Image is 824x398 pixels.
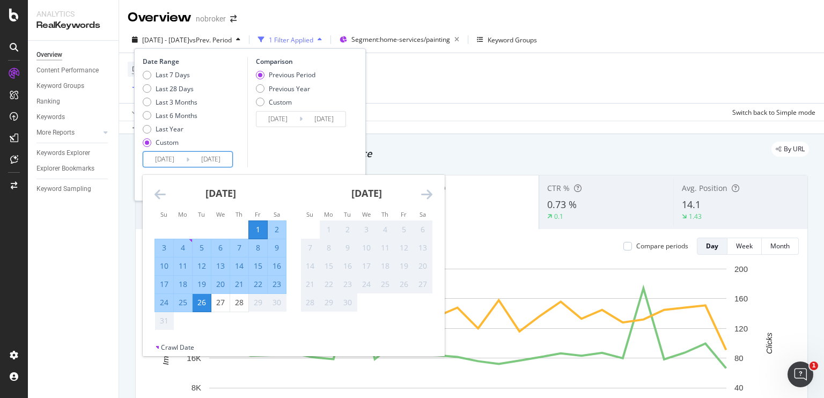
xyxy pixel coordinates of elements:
small: Su [306,210,313,218]
text: 8K [192,383,201,392]
td: Not available. Tuesday, September 9, 2025 [339,239,357,257]
div: Keyword Groups [488,35,537,45]
div: Keyword Sampling [36,183,91,195]
div: Comparison [256,57,349,66]
div: 5 [395,224,413,235]
div: 7 [230,242,248,253]
span: 1 [810,362,818,370]
td: Selected. Tuesday, August 5, 2025 [193,239,211,257]
div: Last 7 Days [156,70,190,79]
div: 6 [211,242,230,253]
div: 6 [414,224,432,235]
td: Selected. Thursday, August 14, 2025 [230,257,249,275]
div: 9 [268,242,286,253]
text: 160 [734,294,748,303]
div: 27 [211,297,230,308]
small: Th [236,210,242,218]
div: Compare periods [636,241,688,250]
div: Previous Period [269,70,315,79]
div: 21 [301,279,319,290]
small: Su [160,210,167,218]
small: Sa [274,210,280,218]
small: Sa [420,210,426,218]
td: Not available. Wednesday, September 17, 2025 [357,257,376,275]
small: Tu [198,210,205,218]
div: Switch back to Simple mode [732,108,815,117]
div: 8 [320,242,338,253]
div: Last 6 Months [156,111,197,120]
a: Keyword Sampling [36,183,111,195]
span: vs Prev. Period [189,35,232,45]
div: Last 3 Months [156,98,197,107]
input: Start Date [143,152,186,167]
div: Last Year [156,124,183,134]
button: [DATE] - [DATE]vsPrev. Period [128,31,245,48]
td: Not available. Saturday, September 27, 2025 [414,275,432,293]
td: Not available. Wednesday, September 3, 2025 [357,220,376,239]
input: End Date [189,152,232,167]
a: Keywords [36,112,111,123]
div: 1 [249,224,267,235]
td: Selected. Saturday, August 9, 2025 [268,239,286,257]
td: Not available. Monday, September 22, 2025 [320,275,339,293]
div: 2 [268,224,286,235]
div: Date Range [143,57,245,66]
div: Previous Year [269,84,310,93]
td: Not available. Tuesday, September 30, 2025 [339,293,357,312]
text: 16K [187,353,201,363]
div: 14 [230,261,248,271]
div: 16 [268,261,286,271]
button: Keyword Groups [473,31,541,48]
small: Tu [344,210,351,218]
td: Not available. Monday, September 15, 2025 [320,257,339,275]
div: 28 [301,297,319,308]
div: 30 [268,297,286,308]
td: Selected. Friday, August 22, 2025 [249,275,268,293]
td: Selected as end date. Tuesday, August 26, 2025 [193,293,211,312]
div: Move backward to switch to the previous month. [154,188,166,201]
div: 4 [174,242,192,253]
div: 31 [155,315,173,326]
div: 21 [230,279,248,290]
td: Selected. Monday, August 4, 2025 [174,239,193,257]
div: 24 [155,297,173,308]
small: We [216,210,225,218]
div: Ranking [36,96,60,107]
button: Month [762,238,799,255]
div: 22 [249,279,267,290]
div: Content Performance [36,65,99,76]
span: [DATE] - [DATE] [142,35,189,45]
div: 25 [376,279,394,290]
div: 20 [211,279,230,290]
td: Not available. Monday, September 8, 2025 [320,239,339,257]
div: Custom [156,138,179,147]
td: Not available. Sunday, September 28, 2025 [301,293,320,312]
div: 30 [339,297,357,308]
a: More Reports [36,127,100,138]
div: Keywords [36,112,65,123]
td: Not available. Monday, September 1, 2025 [320,220,339,239]
text: Impressions [161,321,170,365]
div: Previous Period [256,70,315,79]
td: Selected. Sunday, August 10, 2025 [155,257,174,275]
div: 15 [320,261,338,271]
div: 22 [320,279,338,290]
td: Selected. Sunday, August 17, 2025 [155,275,174,293]
text: 40 [734,383,744,392]
div: 2 [339,224,357,235]
div: 29 [249,297,267,308]
span: CTR % [547,183,570,193]
td: Not available. Friday, September 26, 2025 [395,275,414,293]
td: Not available. Thursday, September 18, 2025 [376,257,395,275]
a: Overview [36,49,111,61]
td: Not available. Tuesday, September 2, 2025 [339,220,357,239]
a: Keywords Explorer [36,148,111,159]
div: legacy label [771,142,809,157]
td: Not available. Monday, September 29, 2025 [320,293,339,312]
strong: [DATE] [351,187,382,200]
button: Apply [128,104,159,121]
div: Keyword Groups [36,80,84,92]
div: 5 [193,242,211,253]
div: nobroker [196,13,226,24]
div: 19 [193,279,211,290]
